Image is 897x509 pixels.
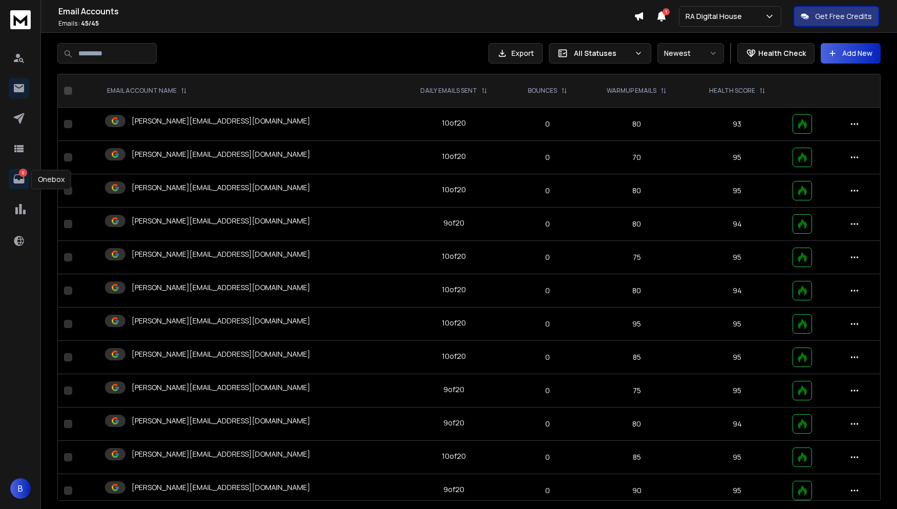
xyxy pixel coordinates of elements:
td: 95 [688,341,786,374]
div: 10 of 20 [442,151,466,161]
td: 80 [585,208,688,241]
button: B [10,478,31,499]
img: logo [10,10,31,29]
p: [PERSON_NAME][EMAIL_ADDRESS][DOMAIN_NAME] [132,449,310,459]
p: Health Check [758,48,806,58]
span: 45 / 45 [81,19,99,28]
td: 80 [585,408,688,441]
div: 10 of 20 [442,318,466,328]
p: 0 [516,485,579,496]
p: WARMUP EMAILS [607,87,656,95]
p: BOUNCES [528,87,557,95]
p: [PERSON_NAME][EMAIL_ADDRESS][DOMAIN_NAME] [132,349,310,359]
td: 90 [585,474,688,507]
span: 1 [663,8,670,15]
p: [PERSON_NAME][EMAIL_ADDRESS][DOMAIN_NAME] [132,249,310,259]
div: 10 of 20 [442,251,466,261]
td: 75 [585,374,688,408]
button: Export [488,43,543,64]
p: DAILY EMAILS SENT [420,87,477,95]
p: [PERSON_NAME][EMAIL_ADDRESS][DOMAIN_NAME] [132,316,310,326]
div: Onebox [31,170,71,189]
p: Emails : [58,19,634,28]
p: 0 [516,352,579,362]
p: 0 [516,286,579,296]
td: 95 [688,174,786,208]
p: [PERSON_NAME][EMAIL_ADDRESS][DOMAIN_NAME] [132,282,310,293]
p: 8 [19,169,27,177]
td: 95 [688,241,786,274]
td: 80 [585,174,688,208]
td: 80 [585,108,688,141]
td: 94 [688,274,786,308]
p: 0 [516,219,579,229]
div: EMAIL ACCOUNT NAME [107,87,187,95]
td: 95 [688,141,786,174]
td: 93 [688,108,786,141]
p: [PERSON_NAME][EMAIL_ADDRESS][DOMAIN_NAME] [132,382,310,393]
p: Get Free Credits [815,11,872,22]
td: 95 [688,374,786,408]
p: 0 [516,319,579,329]
td: 95 [688,474,786,507]
td: 80 [585,274,688,308]
td: 95 [688,441,786,474]
td: 85 [585,341,688,374]
p: [PERSON_NAME][EMAIL_ADDRESS][DOMAIN_NAME] [132,482,310,493]
td: 94 [688,208,786,241]
div: 9 of 20 [443,484,464,495]
td: 70 [585,141,688,174]
p: [PERSON_NAME][EMAIL_ADDRESS][DOMAIN_NAME] [132,116,310,126]
p: 0 [516,385,579,396]
p: 0 [516,252,579,262]
td: 95 [585,308,688,341]
p: 0 [516,452,579,462]
td: 75 [585,241,688,274]
div: 9 of 20 [443,384,464,395]
p: 0 [516,119,579,129]
td: 95 [688,308,786,341]
p: [PERSON_NAME][EMAIL_ADDRESS][DOMAIN_NAME] [132,216,310,226]
div: 9 of 20 [443,218,464,228]
div: 10 of 20 [442,351,466,361]
p: HEALTH SCORE [709,87,755,95]
button: Newest [657,43,724,64]
div: 9 of 20 [443,418,464,428]
button: Health Check [737,43,815,64]
td: 94 [688,408,786,441]
div: 10 of 20 [442,118,466,128]
button: Get Free Credits [794,6,879,27]
button: Add New [821,43,881,64]
p: 0 [516,152,579,162]
p: [PERSON_NAME][EMAIL_ADDRESS][DOMAIN_NAME] [132,416,310,426]
p: RA Digital House [686,11,746,22]
p: 0 [516,186,579,196]
p: 0 [516,419,579,429]
a: 8 [9,169,29,189]
h1: Email Accounts [58,5,634,17]
td: 85 [585,441,688,474]
div: 10 of 20 [442,451,466,461]
div: 10 of 20 [442,185,466,195]
p: All Statuses [574,48,630,58]
div: 10 of 20 [442,284,466,295]
p: [PERSON_NAME][EMAIL_ADDRESS][DOMAIN_NAME] [132,182,310,193]
p: [PERSON_NAME][EMAIL_ADDRESS][DOMAIN_NAME] [132,149,310,159]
